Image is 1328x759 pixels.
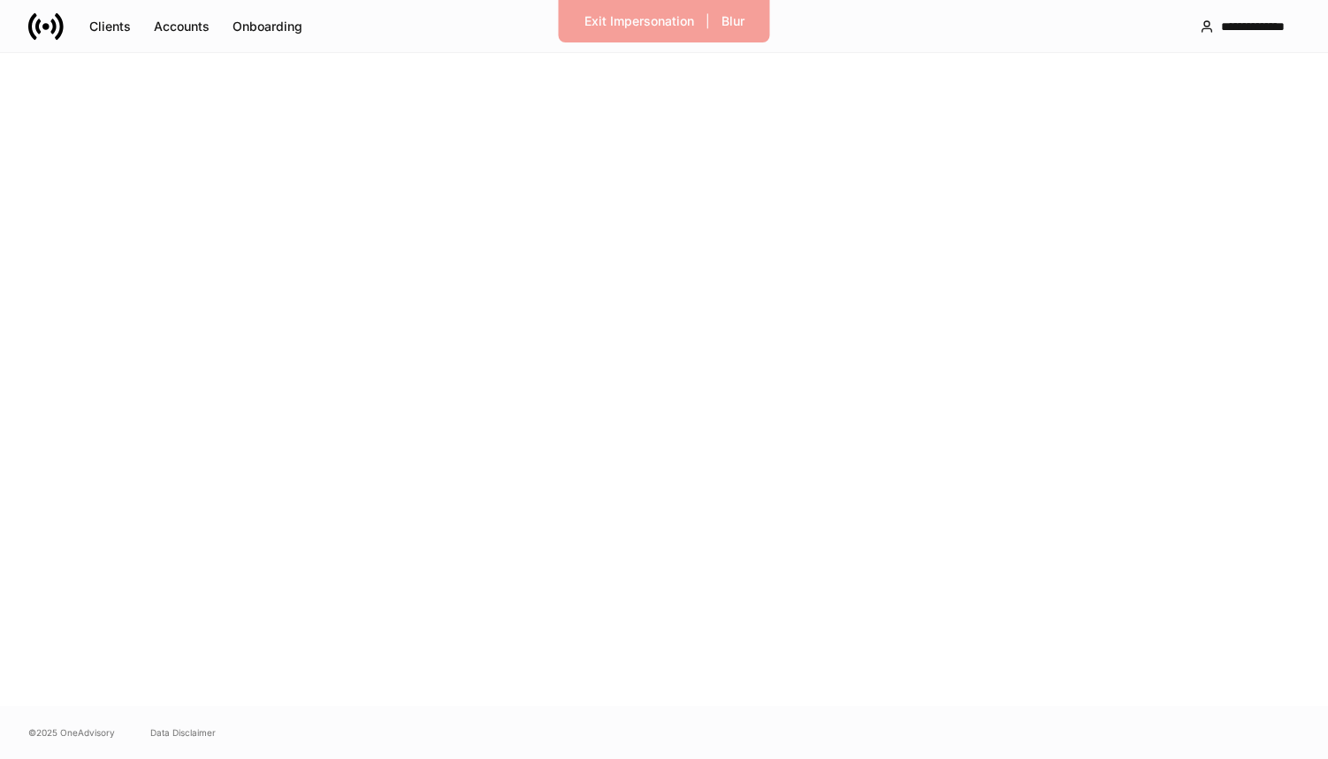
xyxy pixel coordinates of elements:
button: Exit Impersonation [573,7,706,35]
div: Exit Impersonation [584,12,694,30]
div: Blur [721,12,744,30]
div: Clients [89,18,131,35]
div: Onboarding [233,18,302,35]
button: Clients [78,12,142,41]
span: © 2025 OneAdvisory [28,725,115,740]
button: Blur [710,7,756,35]
button: Onboarding [221,12,314,41]
div: Accounts [154,18,210,35]
a: Data Disclaimer [150,725,216,740]
button: Accounts [142,12,221,41]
